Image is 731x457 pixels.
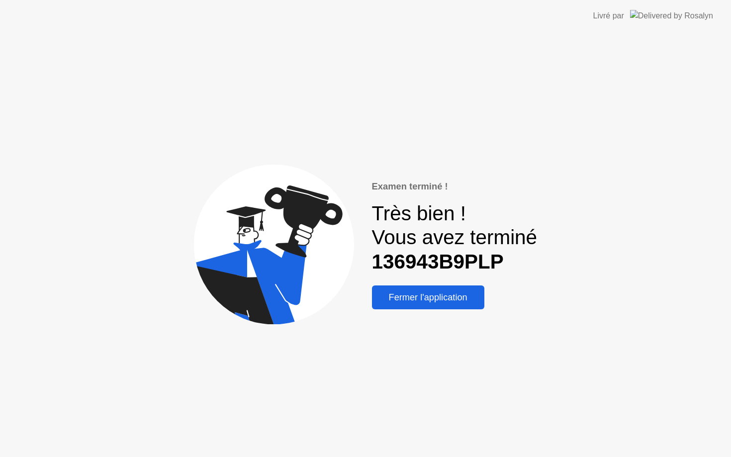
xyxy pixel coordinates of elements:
[372,285,484,309] button: Fermer l'application
[372,180,538,193] div: Examen terminé !
[375,292,481,303] div: Fermer l'application
[630,10,713,21] img: Delivered by Rosalyn
[372,201,538,274] div: Très bien ! Vous avez terminé
[593,10,624,22] div: Livré par
[372,250,504,273] b: 136943B9PLP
